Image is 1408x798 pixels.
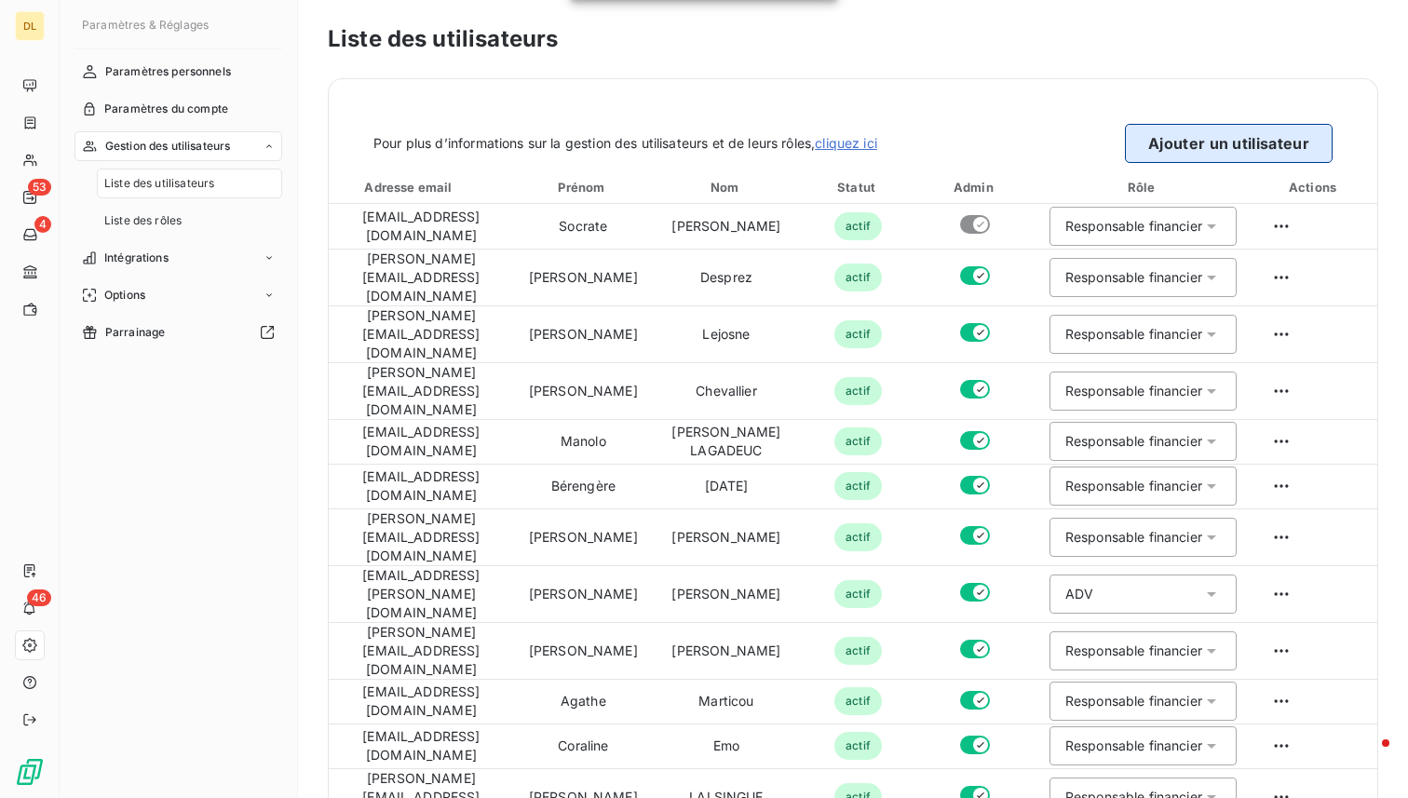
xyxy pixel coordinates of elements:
a: Parrainage [74,318,282,347]
th: Toggle SortBy [653,170,800,204]
a: Intégrations [74,243,282,273]
td: [PERSON_NAME] [514,362,653,419]
span: 53 [28,179,51,196]
td: [PERSON_NAME][EMAIL_ADDRESS][DOMAIN_NAME] [329,305,514,362]
a: Paramètres du compte [74,94,282,124]
span: Liste des rôles [104,212,182,229]
div: Responsable financier [1065,382,1202,400]
td: [PERSON_NAME] [514,565,653,622]
span: actif [834,580,882,608]
td: Coraline [514,724,653,768]
span: Paramètres & Réglages [82,18,209,32]
div: Responsable financier [1065,692,1202,710]
h3: Liste des utilisateurs [328,22,1378,56]
div: Adresse email [332,178,510,196]
td: [PERSON_NAME] LAGADEUC [653,419,800,464]
div: ADV [1065,585,1093,603]
td: [EMAIL_ADDRESS][PERSON_NAME][DOMAIN_NAME] [329,565,514,622]
span: actif [834,377,882,405]
th: Toggle SortBy [514,170,653,204]
td: [PERSON_NAME] [653,565,800,622]
span: 46 [27,589,51,606]
td: Socrate [514,204,653,249]
div: Responsable financier [1065,432,1202,451]
span: actif [834,472,882,500]
button: Ajouter un utilisateur [1125,124,1333,163]
div: DL [15,11,45,41]
iframe: Intercom live chat [1345,735,1389,779]
span: Options [104,287,145,304]
td: [PERSON_NAME] [653,508,800,565]
td: Emo [653,724,800,768]
a: Liste des rôles [97,206,282,236]
td: [PERSON_NAME] [514,249,653,305]
div: Admin [920,178,1031,196]
span: Paramètres du compte [104,101,228,117]
span: actif [834,212,882,240]
div: Nom [657,178,796,196]
td: [PERSON_NAME][EMAIL_ADDRESS][DOMAIN_NAME] [329,508,514,565]
span: actif [834,320,882,348]
td: [EMAIL_ADDRESS][DOMAIN_NAME] [329,679,514,724]
td: Bérengère [514,464,653,508]
span: actif [834,687,882,715]
span: Paramètres personnels [105,63,231,80]
div: Actions [1255,178,1374,196]
a: cliquez ici [815,135,877,151]
td: [PERSON_NAME] [653,622,800,679]
div: Rôle [1038,178,1248,196]
a: Liste des utilisateurs [97,169,282,198]
a: Paramètres personnels [74,57,282,87]
td: [EMAIL_ADDRESS][DOMAIN_NAME] [329,204,514,249]
span: 4 [34,216,51,233]
span: actif [834,427,882,455]
td: [PERSON_NAME][EMAIL_ADDRESS][DOMAIN_NAME] [329,362,514,419]
span: actif [834,264,882,291]
td: Agathe [514,679,653,724]
div: Responsable financier [1065,325,1202,344]
td: [EMAIL_ADDRESS][DOMAIN_NAME] [329,724,514,768]
div: Responsable financier [1065,528,1202,547]
div: Responsable financier [1065,642,1202,660]
span: actif [834,637,882,665]
td: [EMAIL_ADDRESS][DOMAIN_NAME] [329,464,514,508]
td: Chevallier [653,362,800,419]
td: [PERSON_NAME] [514,305,653,362]
td: Lejosne [653,305,800,362]
td: [PERSON_NAME] [514,622,653,679]
td: [PERSON_NAME] [514,508,653,565]
td: [EMAIL_ADDRESS][DOMAIN_NAME] [329,419,514,464]
div: Statut [804,178,913,196]
span: Liste des utilisateurs [104,175,214,192]
td: Desprez [653,249,800,305]
td: [PERSON_NAME][EMAIL_ADDRESS][DOMAIN_NAME] [329,622,514,679]
a: 4 [15,220,44,250]
a: Options [74,280,282,310]
a: 53 [15,183,44,212]
td: [PERSON_NAME] [653,204,800,249]
td: [PERSON_NAME][EMAIL_ADDRESS][DOMAIN_NAME] [329,249,514,305]
div: Prénom [518,178,649,196]
th: Toggle SortBy [800,170,916,204]
span: Pour plus d’informations sur la gestion des utilisateurs et de leurs rôles, [373,134,877,153]
td: Marticou [653,679,800,724]
span: Intégrations [104,250,169,266]
th: Toggle SortBy [329,170,514,204]
span: actif [834,732,882,760]
td: Manolo [514,419,653,464]
span: Gestion des utilisateurs [105,138,231,155]
div: Responsable financier [1065,268,1202,287]
div: Responsable financier [1065,477,1202,495]
div: Responsable financier [1065,217,1202,236]
div: Responsable financier [1065,737,1202,755]
img: Logo LeanPay [15,757,45,787]
span: actif [834,523,882,551]
td: [DATE] [653,464,800,508]
span: Parrainage [105,324,166,341]
a: Gestion des utilisateursListe des utilisateursListe des rôles [74,131,282,236]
